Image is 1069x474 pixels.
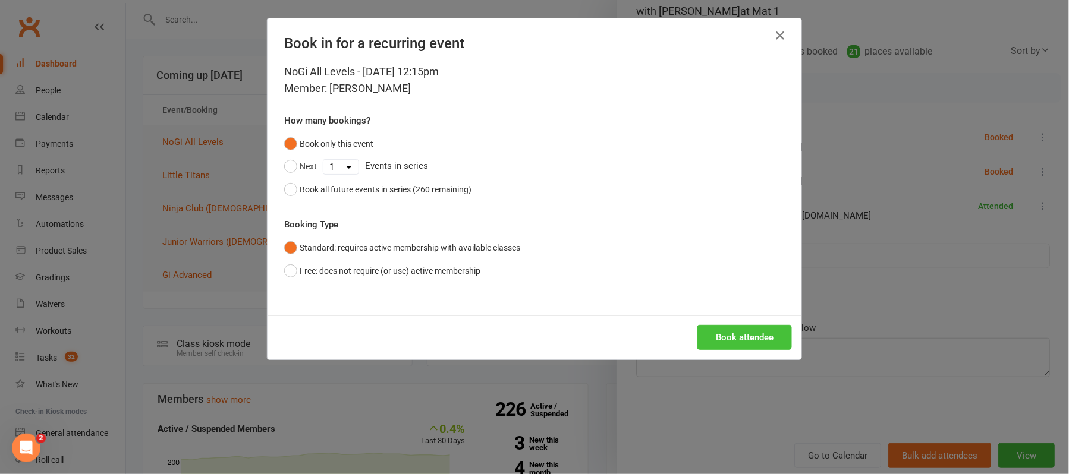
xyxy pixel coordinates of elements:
[284,236,520,259] button: Standard: requires active membership with available classes
[284,64,785,97] div: NoGi All Levels - [DATE] 12:15pm Member: [PERSON_NAME]
[771,26,790,45] button: Close
[697,325,792,350] button: Book attendee
[284,113,370,128] label: How many bookings?
[300,183,471,196] div: Book all future events in series (260 remaining)
[284,132,373,155] button: Book only this event
[284,260,480,282] button: Free: does not require (or use) active membership
[36,434,46,443] span: 2
[284,35,785,52] h4: Book in for a recurring event
[284,155,785,178] div: Events in series
[12,434,40,462] iframe: Intercom live chat
[284,155,317,178] button: Next
[284,217,338,232] label: Booking Type
[284,178,471,201] button: Book all future events in series (260 remaining)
